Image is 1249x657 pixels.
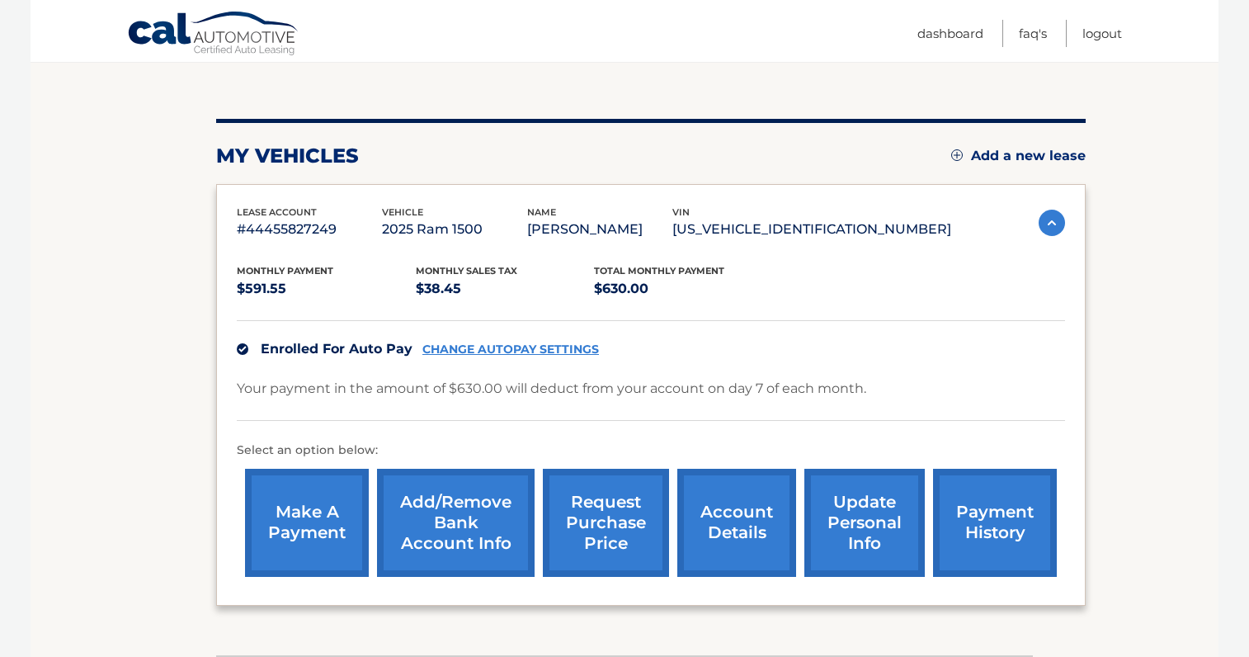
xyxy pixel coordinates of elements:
[216,144,359,168] h2: my vehicles
[416,265,517,277] span: Monthly sales Tax
[245,469,369,577] a: make a payment
[1082,20,1122,47] a: Logout
[237,218,382,241] p: #44455827249
[527,218,672,241] p: [PERSON_NAME]
[416,277,595,300] p: $38.45
[382,206,423,218] span: vehicle
[237,206,317,218] span: lease account
[237,377,866,400] p: Your payment in the amount of $630.00 will deduct from your account on day 7 of each month.
[594,277,773,300] p: $630.00
[951,149,963,161] img: add.svg
[933,469,1057,577] a: payment history
[1039,210,1065,236] img: accordion-active.svg
[594,265,724,277] span: Total Monthly Payment
[951,148,1086,164] a: Add a new lease
[527,206,556,218] span: name
[237,265,333,277] span: Monthly Payment
[804,469,925,577] a: update personal info
[237,441,1065,461] p: Select an option below:
[237,277,416,300] p: $591.55
[382,218,527,241] p: 2025 Ram 1500
[1019,20,1047,47] a: FAQ's
[672,206,690,218] span: vin
[917,20,983,47] a: Dashboard
[377,469,535,577] a: Add/Remove bank account info
[543,469,669,577] a: request purchase price
[422,343,599,357] a: CHANGE AUTOPAY SETTINGS
[127,11,300,59] a: Cal Automotive
[672,218,951,241] p: [US_VEHICLE_IDENTIFICATION_NUMBER]
[677,469,796,577] a: account details
[237,343,248,355] img: check.svg
[261,341,412,357] span: Enrolled For Auto Pay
